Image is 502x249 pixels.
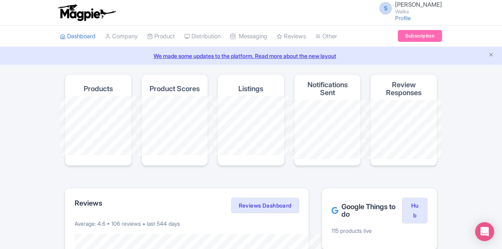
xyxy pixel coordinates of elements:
[231,198,299,213] a: Reviews Dashboard
[60,26,96,47] a: Dashboard
[475,222,494,241] div: Open Intercom Messenger
[277,26,306,47] a: Reviews
[332,203,402,219] h2: Google Things to do
[395,1,442,8] span: [PERSON_NAME]
[395,9,442,14] small: Walks
[184,26,221,47] a: Distribution
[238,85,263,93] h4: Listings
[105,26,138,47] a: Company
[150,85,200,93] h4: Product Scores
[56,4,117,21] img: logo-ab69f6fb50320c5b225c76a69d11143b.png
[398,30,442,42] a: Subscription
[488,51,494,60] button: Close announcement
[377,81,431,97] h4: Review Responses
[315,26,337,47] a: Other
[375,2,442,14] a: S [PERSON_NAME] Walks
[395,15,411,21] a: Profile
[75,219,299,228] p: Average: 4.6 • 106 reviews • last 544 days
[147,26,175,47] a: Product
[402,198,427,224] a: Hub
[332,227,427,235] p: 115 products live
[301,81,354,97] h4: Notifications Sent
[84,85,113,93] h4: Products
[379,2,392,15] span: S
[230,26,267,47] a: Messaging
[75,199,102,207] h2: Reviews
[5,52,497,60] a: We made some updates to the platform. Read more about the new layout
